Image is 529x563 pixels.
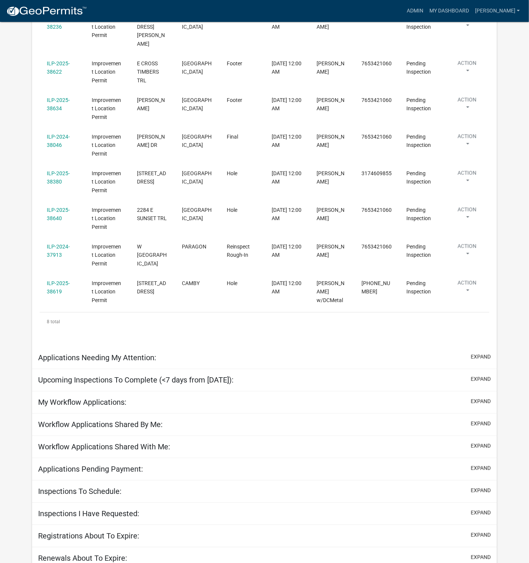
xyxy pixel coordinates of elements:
span: 7653421060 [362,134,392,140]
h5: Workflow Applications Shared By Me: [38,420,163,429]
span: 3174609855 [362,170,392,176]
span: Pending Inspection [407,244,431,258]
span: Improvement Location Permit [92,97,121,120]
button: expand [471,487,491,495]
span: 2284 E SUNSET TRL [137,207,167,222]
span: E CROSS TIMBERS TRL [137,60,159,84]
button: expand [471,353,491,361]
span: MARTINSVILLE [182,97,212,112]
span: Pending Inspection [407,280,431,295]
span: MOORESVILLE [182,170,212,185]
div: 8 total [40,313,489,332]
span: 10/14/2025, 12:00 AM [272,97,301,112]
span: 7653421060 [362,97,392,103]
span: Footer [227,60,242,66]
span: 13575 N WESTERN RD [137,280,166,295]
button: expand [471,554,491,561]
span: Improvement Location Permit [92,60,121,84]
h5: Workflow Applications Shared With Me: [38,443,170,452]
a: ILP-2025-38640 [47,207,70,222]
span: 10/14/2025, 12:00 AM [272,207,301,222]
h5: My Workflow Applications: [38,398,126,407]
span: Reinspect Rough-In [227,244,250,258]
h5: Upcoming Inspections To Complete (<7 days from [DATE]): [38,376,234,385]
span: DOWDEN DR [137,134,165,148]
button: Action [452,14,483,33]
button: Action [452,206,483,225]
span: Improvement Location Permit [92,244,121,267]
span: 10/14/2025, 12:00 AM [272,60,301,75]
span: 7653421060 [362,207,392,213]
span: 10/14/2025, 12:00 AM [272,244,301,258]
span: Improvement Location Permit [92,15,121,39]
span: W LEWISVILLE RD [137,244,167,267]
span: MATT BOPP [317,97,344,112]
span: 10/14/2025, 12:00 AM [272,134,301,148]
a: Admin [404,4,426,18]
span: MARVIN WHALEY [317,244,344,258]
button: expand [471,531,491,539]
span: Brian [317,60,344,75]
span: 10/14/2025, 12:00 AM [272,280,301,295]
a: [PERSON_NAME] [472,4,523,18]
h5: Applications Pending Payment: [38,465,143,474]
button: Action [452,96,483,115]
a: ILP-2024-38046 [47,134,70,148]
span: MARTINSVILLE [182,60,212,75]
span: Pending Inspection [407,170,431,185]
span: 3583 E CENTENARY RD [137,170,166,185]
button: expand [471,464,491,472]
button: expand [471,375,491,383]
h5: Applications Needing My Attention: [38,353,156,362]
span: Pending Inspection [407,97,431,112]
span: RICHARD [317,134,344,148]
h5: Inspections To Schedule: [38,487,121,496]
span: 7653421060 [362,60,392,66]
button: expand [471,420,491,428]
span: 812-486-5021 [362,280,391,295]
span: Footer [227,97,242,103]
a: ILP-2025-38634 [47,97,70,112]
h5: Registrations About To Expire: [38,532,139,541]
button: Action [452,59,483,78]
span: PARAGON [182,244,206,250]
button: Action [452,133,483,151]
span: Final [227,134,238,140]
button: expand [471,398,491,406]
span: Pending Inspection [407,60,431,75]
span: MOULTON RD [137,97,165,112]
button: Action [452,169,483,188]
span: Hole [227,207,237,213]
button: Action [452,279,483,298]
a: ILP-2024-37913 [47,244,70,258]
span: MARTINSVILLE [182,134,212,148]
button: expand [471,509,491,517]
span: 10/14/2025, 12:00 AM [272,170,301,185]
a: My Dashboard [426,4,472,18]
span: Improvement Location Permit [92,134,121,157]
span: Pending Inspection [407,207,431,222]
button: expand [471,442,491,450]
button: Action [452,242,483,261]
span: William G Hicks [317,170,344,185]
span: 7653421060 [362,244,392,250]
span: Dan w/DCMetal [317,280,344,304]
span: James Williams [317,207,344,222]
a: ILP-2025-38622 [47,60,70,75]
h5: Renewals About To Expire: [38,554,127,563]
a: ILP-2025-38380 [47,170,70,185]
span: CAMBY [182,280,200,286]
span: MOORESVILLE [182,207,212,222]
span: Improvement Location Permit [92,280,121,304]
span: Improvement Location Permit [92,170,121,194]
span: 1852 S HICKEY RD [137,15,166,47]
span: Improvement Location Permit [92,207,121,230]
span: Hole [227,170,237,176]
span: Pending Inspection [407,134,431,148]
h5: Inspections I Have Requested: [38,509,139,518]
span: Hole [227,280,237,286]
a: ILP-2025-38619 [47,280,70,295]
